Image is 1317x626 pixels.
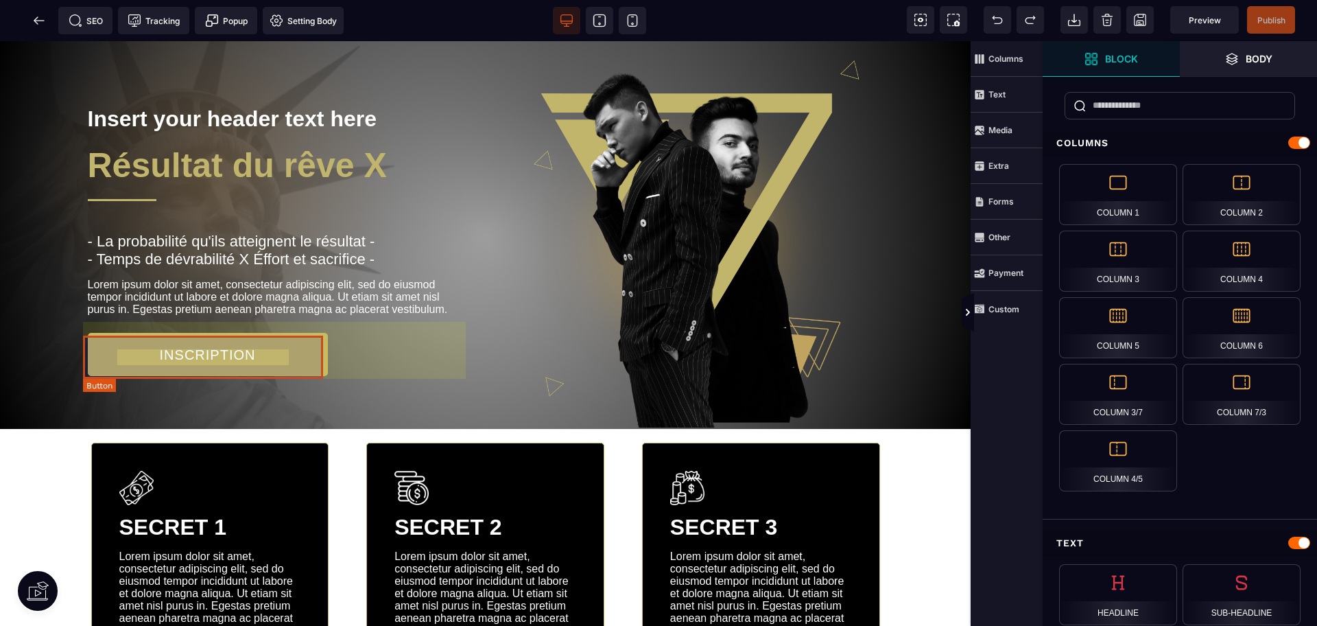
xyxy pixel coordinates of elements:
[1183,364,1301,425] div: Column 7/3
[195,7,257,34] span: Create Alert Modal
[88,234,471,278] text: Lorem ipsum dolor sit amet, consectetur adipiscing elit, sed do eiusmod tempor incididunt ut labo...
[1126,6,1154,34] span: Save
[1043,292,1056,334] span: Toggle Views
[119,506,301,599] text: Lorem ipsum dolor sit amet, consectetur adipiscing elit, sed do eiusmod tempor incididunt ut labo...
[25,7,53,34] span: Back
[1170,6,1239,34] span: Preview
[1043,41,1180,77] span: Open Blocks
[988,304,1019,314] strong: Custom
[88,58,471,97] h1: Insert your header text here
[118,7,189,34] span: Tracking code
[988,125,1012,135] strong: Media
[619,7,646,34] span: View mobile
[971,184,1043,220] span: Forms
[270,14,337,27] span: Setting Body
[1059,164,1177,225] div: Column 1
[1183,231,1301,292] div: Column 4
[1059,430,1177,491] div: Column 4/5
[1060,6,1088,34] span: Open Import Webpage
[88,292,328,335] button: INSCRIPTION
[58,7,112,34] span: Seo meta data
[394,430,429,464] img: 8e52f661b2727741125877daf8b25d4e_money.png
[553,7,580,34] span: View desktop
[988,232,1010,242] strong: Other
[971,77,1043,113] span: Text
[1059,364,1177,425] div: Column 3/7
[1059,231,1177,292] div: Column 3
[1246,54,1272,64] strong: Body
[88,97,471,151] h1: Résultat du rêve X
[988,54,1023,64] strong: Columns
[971,220,1043,255] span: Other
[88,185,471,234] h2: - La probabilité qu'ils atteignent le résultat - - Temps de dévrabilité X Éffort et sacrifice -
[119,430,154,464] img: c9869d5eb1cdbb317a96cb22f58af673_money(1).png
[1189,15,1221,25] span: Preview
[907,6,934,34] span: View components
[1059,564,1177,625] div: Headline
[586,7,613,34] span: View tablet
[971,291,1043,327] span: Custom Block
[1183,164,1301,225] div: Column 2
[971,255,1043,291] span: Payment
[988,161,1009,171] strong: Extra
[263,7,344,34] span: Favicon
[1180,41,1317,77] span: Open Layers
[988,268,1023,278] strong: Payment
[971,113,1043,148] span: Media
[128,14,180,27] span: Tracking
[971,148,1043,184] span: Extra
[1093,6,1121,34] span: Clear
[1183,297,1301,358] div: Column 6
[670,506,852,599] text: Lorem ipsum dolor sit amet, consectetur adipiscing elit, sed do eiusmod tempor incididunt ut labo...
[69,14,103,27] span: SEO
[670,467,852,506] h1: SECRET 3
[984,6,1011,34] span: Undo
[119,467,301,506] h1: SECRET 1
[1183,564,1301,625] div: Sub-headline
[1043,130,1317,156] div: Columns
[1017,6,1044,34] span: Redo
[940,6,967,34] span: Screenshot
[205,14,248,27] span: Popup
[1247,6,1295,34] span: Save
[1105,54,1138,64] strong: Block
[988,196,1014,207] strong: Forms
[1257,15,1285,25] span: Publish
[988,89,1006,100] strong: Text
[971,41,1043,77] span: Columns
[501,3,883,386] img: 28d56cce523dea143f510b8ce84a8cae_hero_pres.png
[394,467,576,506] h1: SECRET 2
[1043,531,1317,556] div: Text
[394,506,576,599] text: Lorem ipsum dolor sit amet, consectetur adipiscing elit, sed do eiusmod tempor incididunt ut labo...
[1059,297,1177,358] div: Column 5
[670,430,704,464] img: 22aba810c891c330a05c09a853d6125c_money-bag.png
